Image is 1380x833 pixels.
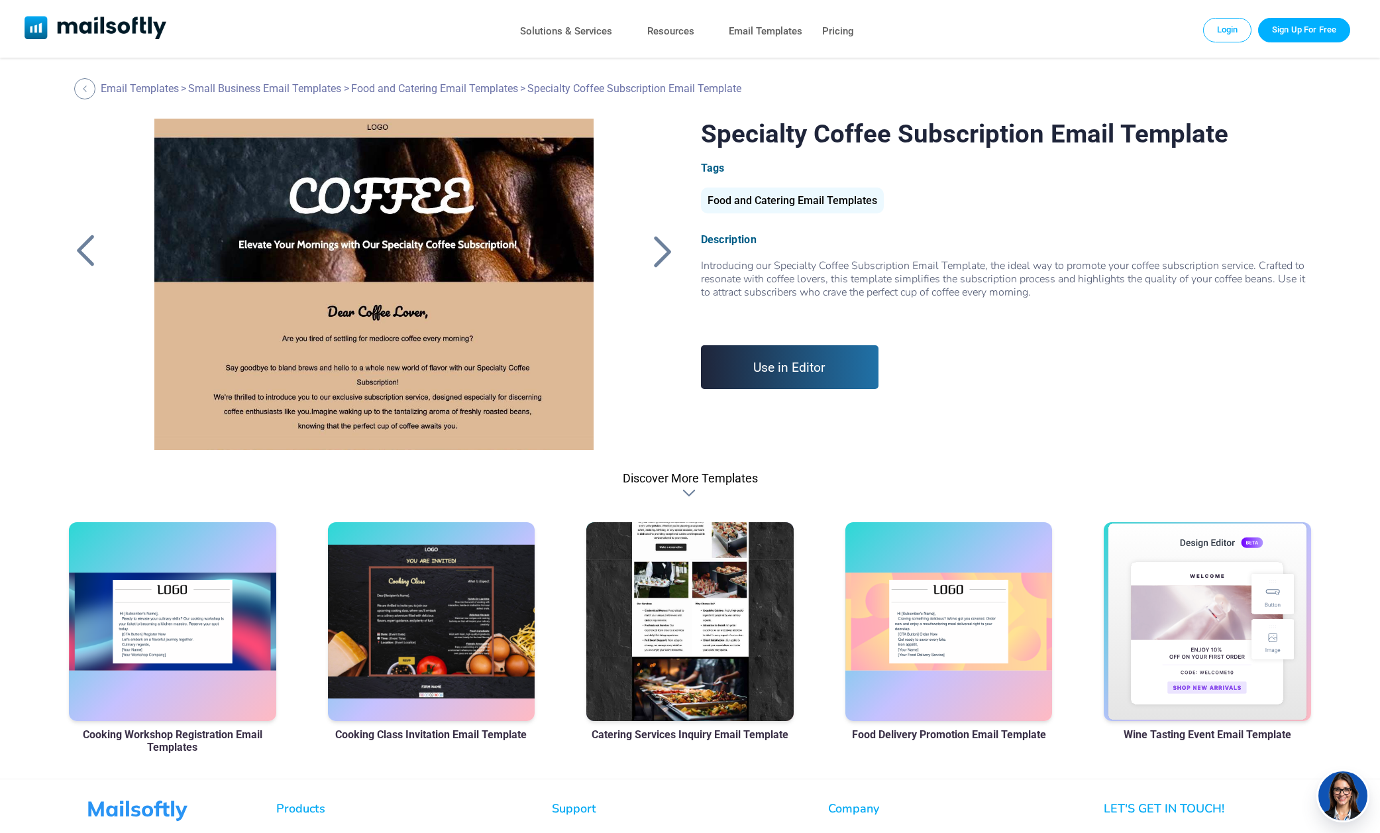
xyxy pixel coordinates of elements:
a: Mailsoftly [25,16,167,42]
a: Trial [1258,18,1350,42]
a: Back [646,234,679,268]
a: Back [74,78,99,99]
div: Food and Catering Email Templates [701,188,884,213]
a: Email Templates [729,22,802,41]
div: Tags [701,162,1311,174]
a: Pricing [822,22,854,41]
h1: Specialty Coffee Subscription Email Template [701,119,1311,148]
a: Food and Catering Email Templates [351,82,518,95]
a: Resources [647,22,694,41]
a: Email Templates [101,82,179,95]
a: Small Business Email Templates [188,82,341,95]
a: Food Delivery Promotion Email Template [852,728,1046,741]
a: Wine Tasting Event Email Template [1124,728,1291,741]
a: Specialty Coffee Subscription Email Template [130,119,618,450]
span: Introducing our Specialty Coffee Subscription Email Template, the ideal way to promote your coffe... [701,258,1311,325]
a: Use in Editor [701,345,879,389]
div: Description [701,233,1311,246]
a: Food and Catering Email Templates [701,199,884,205]
div: Discover More Templates [623,471,758,485]
a: Cooking Workshop Registration Email Templates [69,728,276,753]
div: Discover More Templates [682,486,698,500]
a: Cooking Class Invitation Email Template [335,728,527,741]
a: Catering Services Inquiry Email Template [592,728,788,741]
a: Back [69,234,102,268]
a: Solutions & Services [520,22,612,41]
a: Login [1203,18,1252,42]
